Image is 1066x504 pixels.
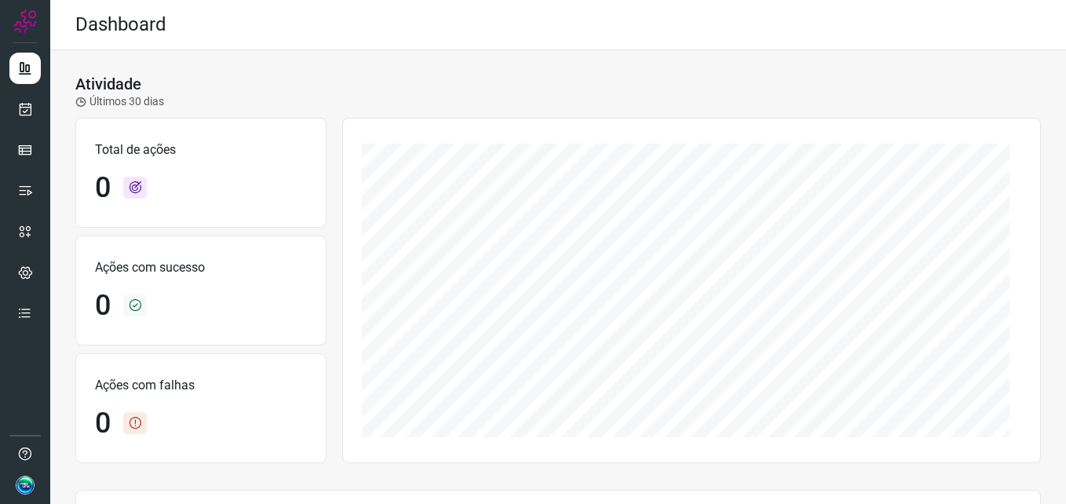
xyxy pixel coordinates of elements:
[75,75,141,93] h3: Atividade
[16,476,35,495] img: d1faacb7788636816442e007acca7356.jpg
[95,258,307,277] p: Ações com sucesso
[75,13,166,36] h2: Dashboard
[95,376,307,395] p: Ações com falhas
[75,93,164,110] p: Últimos 30 dias
[13,9,37,33] img: Logo
[95,141,307,159] p: Total de ações
[95,171,111,205] h1: 0
[95,289,111,323] h1: 0
[95,407,111,440] h1: 0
